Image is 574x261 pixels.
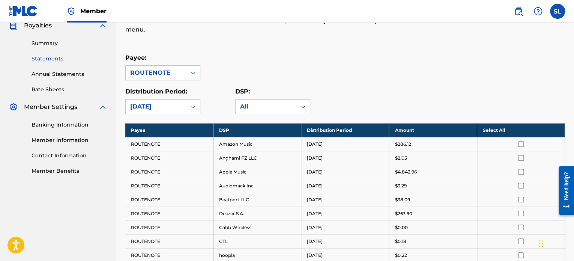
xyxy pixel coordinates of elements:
[32,136,107,144] a: Member Information
[301,165,389,179] td: [DATE]
[395,183,406,189] p: $3.29
[530,4,545,19] div: Help
[24,21,52,30] span: Royalties
[213,193,301,207] td: Beatport LLC
[301,207,389,220] td: [DATE]
[125,123,213,137] th: Payee
[395,169,416,175] p: $4,842.96
[24,103,77,112] span: Member Settings
[395,210,412,217] p: $263.90
[550,4,565,19] div: User Menu
[213,179,301,193] td: Audiomack Inc.
[125,151,213,165] td: ROUTENOTE
[395,238,406,245] p: $0.18
[395,155,407,161] p: $2.05
[67,7,76,16] img: Top Rightsholder
[213,165,301,179] td: Apple Music
[395,224,407,231] p: $0.00
[301,234,389,248] td: [DATE]
[389,123,477,137] th: Amount
[125,193,213,207] td: ROUTENOTE
[125,207,213,220] td: ROUTENOTE
[395,141,411,148] p: $286.12
[125,165,213,179] td: ROUTENOTE
[213,151,301,165] td: Anghami FZ LLC
[301,123,389,137] th: Distribution Period
[477,123,565,137] th: Select All
[130,102,182,111] div: [DATE]
[213,123,301,137] th: DSP
[301,137,389,151] td: [DATE]
[125,179,213,193] td: ROUTENOTE
[125,137,213,151] td: ROUTENOTE
[32,152,107,160] a: Contact Information
[213,207,301,220] td: Deezer S.A.
[511,4,526,19] a: Public Search
[32,167,107,175] a: Member Benefits
[301,193,389,207] td: [DATE]
[213,137,301,151] td: Amazon Music
[98,103,107,112] img: expand
[240,102,292,111] div: All
[301,220,389,234] td: [DATE]
[9,21,18,30] img: Royalties
[553,160,574,221] iframe: Resource Center
[213,234,301,248] td: GTL
[514,7,523,16] img: search
[301,151,389,165] td: [DATE]
[32,55,107,63] a: Statements
[125,54,146,61] label: Payee:
[32,121,107,129] a: Banking Information
[395,252,407,259] p: $0.22
[9,6,38,17] img: MLC Logo
[32,70,107,78] a: Annual Statements
[539,232,543,255] div: Drag
[536,225,574,261] iframe: Chat Widget
[32,86,107,94] a: Rate Sheets
[98,21,107,30] img: expand
[80,7,107,15] span: Member
[533,7,542,16] img: help
[130,68,182,77] div: ROUTENOTE
[395,196,410,203] p: $38.09
[235,88,250,95] label: DSP:
[213,220,301,234] td: Gabb Wireless
[125,220,213,234] td: ROUTENOTE
[32,39,107,47] a: Summary
[125,88,187,95] label: Distribution Period:
[125,234,213,248] td: ROUTENOTE
[9,103,18,112] img: Member Settings
[125,16,464,34] p: Scroll to the bottom and click , then select your download options from the slide-out menu.
[301,179,389,193] td: [DATE]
